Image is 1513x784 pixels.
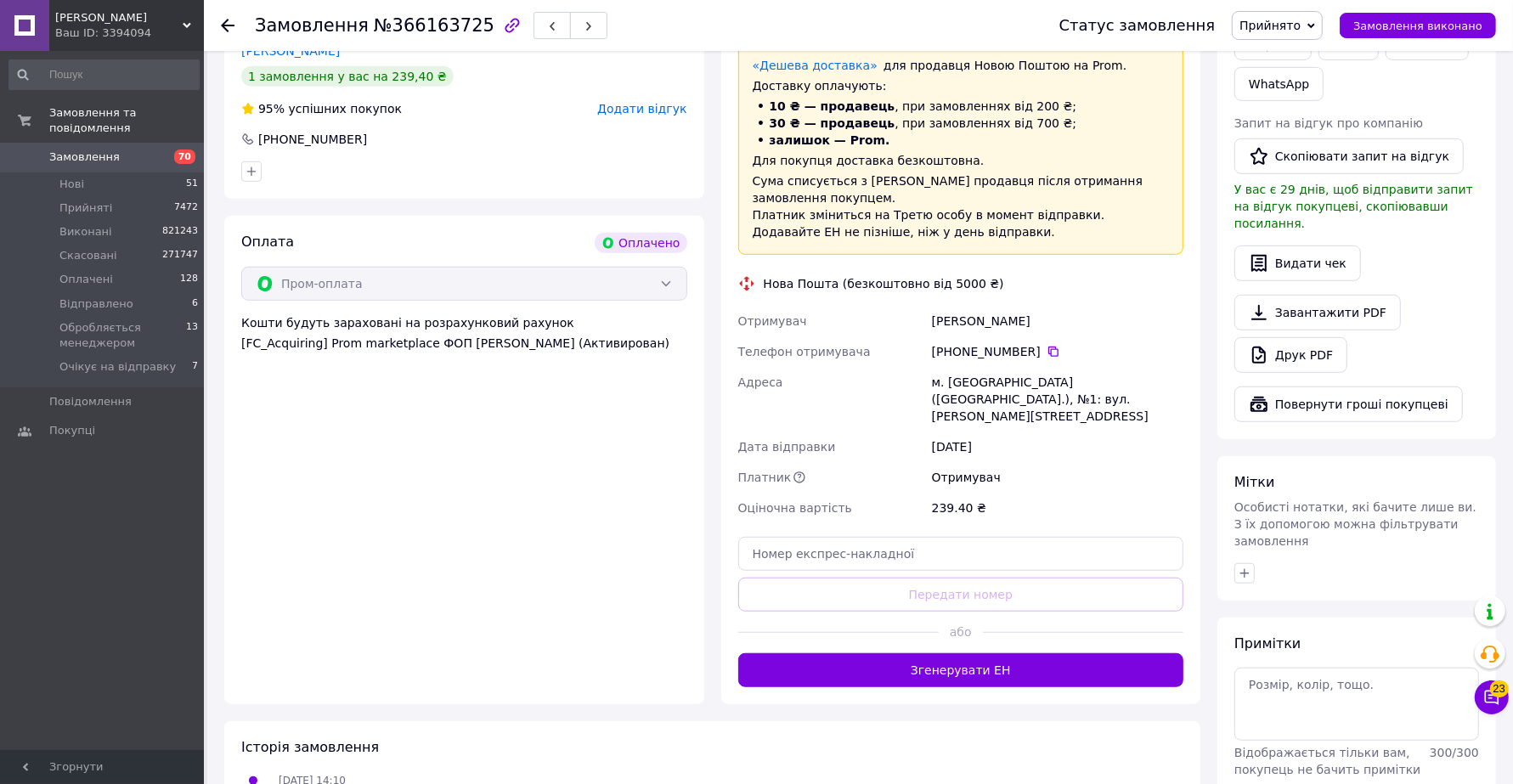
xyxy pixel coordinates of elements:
span: Примітки [1234,635,1301,651]
span: Отримувач [738,314,807,328]
input: Номер експрес-накладної [738,537,1184,571]
button: Видати чек [1234,245,1361,281]
span: 95% [258,102,285,116]
a: WhatsApp [1234,67,1324,101]
span: 7472 [174,200,198,216]
span: Додати відгук [597,102,686,116]
span: Повідомлення [49,394,132,409]
div: для продавця Новою Поштою на Prom. [753,57,1170,74]
span: Мітки [1234,474,1275,490]
span: 10 ₴ — продавець [770,99,895,113]
div: м. [GEOGRAPHIC_DATA] ([GEOGRAPHIC_DATA].), №1: вул. [PERSON_NAME][STREET_ADDRESS] [929,367,1187,431]
button: Скопіювати запит на відгук [1234,138,1464,174]
div: Отримувач [929,462,1187,493]
div: [PERSON_NAME] [929,306,1187,336]
span: Замовлення [255,15,369,36]
span: 821243 [162,224,198,240]
span: Запит на відгук про компанію [1234,116,1423,130]
span: Історія замовлення [241,739,379,755]
button: Згенерувати ЕН [738,653,1184,687]
span: 70 [174,149,195,164]
span: Нові [59,177,84,192]
span: Телефон отримувача [738,345,871,358]
div: Повернутися назад [221,17,234,34]
span: Очікує на відправку [59,359,176,375]
span: 7 [192,359,198,375]
li: , при замовленнях від 700 ₴; [753,115,1170,132]
span: Відправлено [59,296,133,312]
div: Доставку оплачують: [753,77,1170,94]
span: 30 ₴ — продавець [770,116,895,130]
div: Сума списується з [PERSON_NAME] продавця після отримання замовлення покупцем. Платник зміниться н... [753,172,1170,240]
button: Повернути гроші покупцеві [1234,386,1463,422]
button: Чат з покупцем23 [1475,680,1509,714]
span: Оціночна вартість [738,501,852,515]
span: залишок — Prom. [770,133,890,147]
div: 1 замовлення у вас на 239,40 ₴ [241,66,454,87]
span: HUGO [55,10,183,25]
span: 6 [192,296,198,312]
div: Кошти будуть зараховані на розрахунковий рахунок [241,314,687,352]
span: Відображається тільки вам, покупець не бачить примітки [1234,746,1420,776]
span: Прийнято [1239,19,1301,32]
a: [PERSON_NAME] [241,44,340,58]
span: Адреса [738,375,783,389]
button: Замовлення виконано [1340,13,1496,38]
span: Дата відправки [738,440,836,454]
span: Замовлення виконано [1353,20,1482,32]
div: [PHONE_NUMBER] [932,343,1183,360]
div: Для покупця доставка безкоштовна. [753,152,1170,169]
span: Прийняті [59,200,112,216]
div: успішних покупок [241,100,402,117]
span: 271747 [162,248,198,263]
span: Оплачені [59,272,113,287]
div: Нова Пошта (безкоштовно від 5000 ₴) [759,275,1008,292]
li: , при замовленнях від 200 ₴; [753,98,1170,115]
div: Ваш ID: 3394094 [55,25,204,41]
span: 300 / 300 [1430,746,1479,759]
span: Особисті нотатки, які бачите лише ви. З їх допомогою можна фільтрувати замовлення [1234,500,1476,548]
span: або [939,623,983,640]
span: 13 [186,320,198,351]
span: Виконані [59,224,112,240]
input: Пошук [8,59,200,90]
span: Оплата [241,234,294,250]
a: Завантажити PDF [1234,295,1401,330]
span: 128 [180,272,198,287]
a: Друк PDF [1234,337,1347,373]
div: 239.40 ₴ [929,493,1187,523]
span: 51 [186,177,198,192]
div: [FC_Acquiring] Prom marketplace ФОП [PERSON_NAME] (Активирован) [241,335,687,352]
span: Скасовані [59,248,117,263]
div: [PHONE_NUMBER] [257,131,369,148]
span: №366163725 [374,15,494,36]
span: Покупці [49,423,95,438]
span: Обробляється менеджером [59,320,186,351]
a: «Дешева доставка» [753,59,878,72]
div: Оплачено [595,233,686,253]
div: Статус замовлення [1059,17,1216,34]
span: Замовлення та повідомлення [49,105,204,136]
span: У вас є 29 днів, щоб відправити запит на відгук покупцеві, скопіювавши посилання. [1234,183,1473,230]
div: [DATE] [929,431,1187,462]
span: 23 [1490,680,1509,697]
span: Платник [738,471,792,484]
span: Замовлення [49,149,120,165]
